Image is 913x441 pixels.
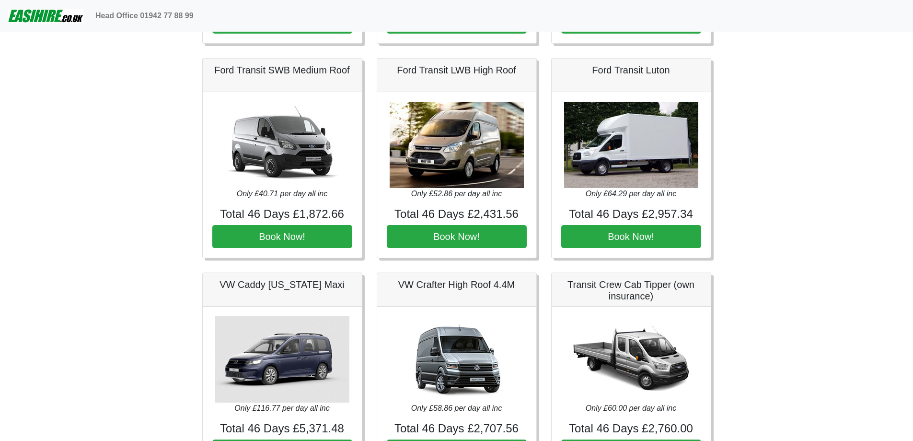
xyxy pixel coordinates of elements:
[411,190,502,198] i: Only £52.86 per day all inc
[387,422,527,436] h4: Total 46 Days £2,707.56
[212,422,352,436] h4: Total 46 Days £5,371.48
[234,404,329,412] i: Only £116.77 per day all inc
[212,64,352,76] h5: Ford Transit SWB Medium Roof
[387,225,527,248] button: Book Now!
[215,102,349,188] img: Ford Transit SWB Medium Roof
[95,12,194,20] b: Head Office 01942 77 88 99
[387,207,527,221] h4: Total 46 Days £2,431.56
[92,6,197,25] a: Head Office 01942 77 88 99
[387,64,527,76] h5: Ford Transit LWB High Roof
[586,404,676,412] i: Only £60.00 per day all inc
[212,207,352,221] h4: Total 46 Days £1,872.66
[564,102,698,188] img: Ford Transit Luton
[564,316,698,403] img: Transit Crew Cab Tipper (own insurance)
[390,316,524,403] img: VW Crafter High Roof 4.4M
[561,207,701,221] h4: Total 46 Days £2,957.34
[8,6,84,25] img: easihire_logo_small.png
[561,279,701,302] h5: Transit Crew Cab Tipper (own insurance)
[237,190,327,198] i: Only £40.71 per day all inc
[561,64,701,76] h5: Ford Transit Luton
[561,422,701,436] h4: Total 46 Days £2,760.00
[212,225,352,248] button: Book Now!
[215,316,349,403] img: VW Caddy California Maxi
[212,279,352,290] h5: VW Caddy [US_STATE] Maxi
[561,225,701,248] button: Book Now!
[390,102,524,188] img: Ford Transit LWB High Roof
[586,190,676,198] i: Only £64.29 per day all inc
[411,404,502,412] i: Only £58.86 per day all inc
[387,279,527,290] h5: VW Crafter High Roof 4.4M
